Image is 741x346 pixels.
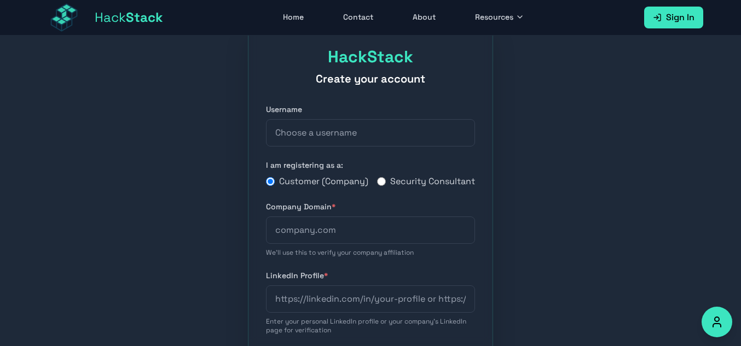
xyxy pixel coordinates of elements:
div: Enter your personal LinkedIn profile or your company's LinkedIn page for verification [266,317,475,335]
h2: Create your account [266,71,475,86]
label: I am registering as a: [266,160,475,171]
span: Security Consultant [390,175,475,188]
label: Username [266,104,475,115]
a: Home [276,7,310,28]
span: Hack [95,9,163,26]
h1: HackStack [266,47,475,67]
a: About [406,7,442,28]
span: Stack [126,9,163,26]
button: Accessibility Options [702,307,732,337]
label: Company Domain [266,201,475,212]
span: Resources [475,11,513,22]
a: Contact [337,7,380,28]
span: Sign In [666,11,694,24]
div: We'll use this to verify your company affiliation [266,248,475,257]
button: Resources [468,7,531,28]
input: company.com [266,216,475,244]
label: LinkedIn Profile [266,270,475,281]
a: Sign In [644,7,703,28]
input: Choose a username [266,119,475,146]
span: Customer (Company) [279,175,368,188]
input: https://linkedin.com/in/your-profile or https://linkedin.com/company/your-company [266,285,475,313]
input: Customer (Company) [266,177,275,186]
input: Security Consultant [377,177,386,186]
